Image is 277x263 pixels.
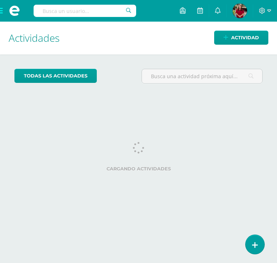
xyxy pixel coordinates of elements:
input: Busca una actividad próxima aquí... [142,69,263,83]
a: Actividad [214,31,268,45]
img: db05960aaf6b1e545792e2ab8cc01445.png [233,4,247,18]
label: Cargando actividades [14,166,263,171]
h1: Actividades [9,22,268,54]
input: Busca un usuario... [34,5,136,17]
a: todas las Actividades [14,69,97,83]
span: Actividad [231,31,259,44]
